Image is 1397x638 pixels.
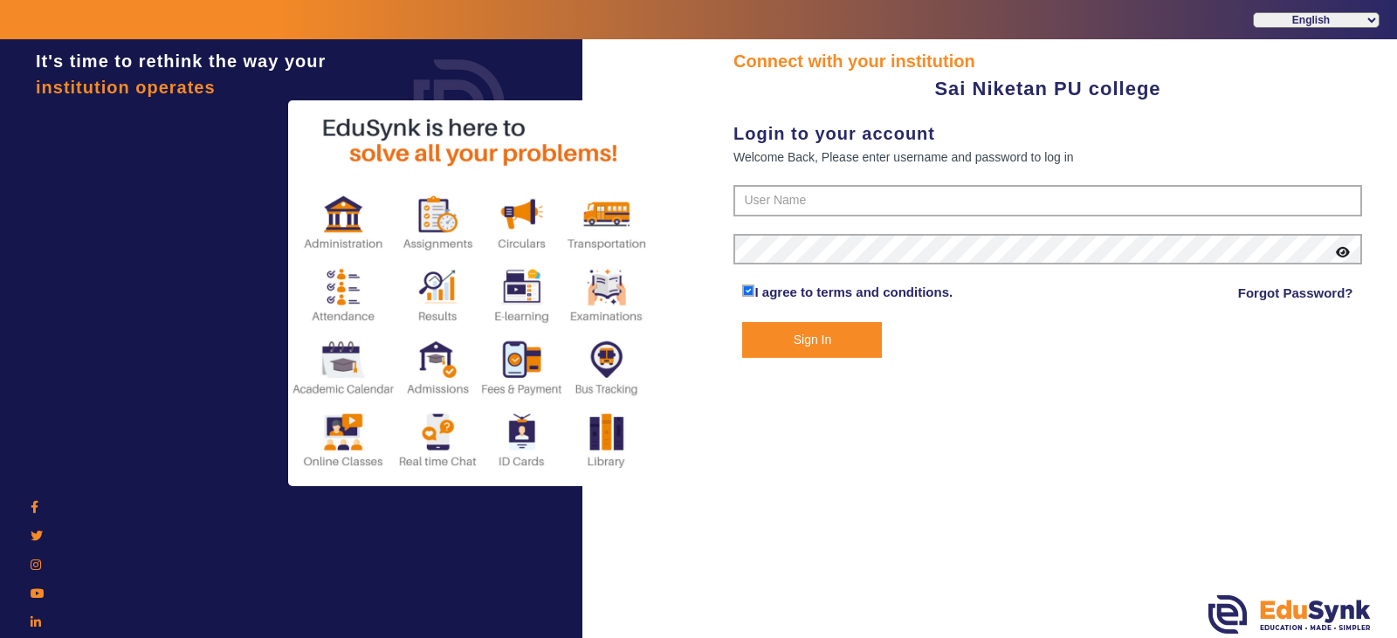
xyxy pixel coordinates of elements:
[754,285,953,299] a: I agree to terms and conditions.
[742,322,882,358] button: Sign In
[1208,595,1371,634] img: edusynk.png
[733,74,1362,103] div: Sai Niketan PU college
[1238,283,1353,304] a: Forgot Password?
[394,39,525,170] img: login.png
[733,147,1362,168] div: Welcome Back, Please enter username and password to log in
[733,185,1362,216] input: User Name
[36,78,216,97] span: institution operates
[36,51,326,71] span: It's time to rethink the way your
[288,100,655,486] img: login2.png
[733,48,1362,74] div: Connect with your institution
[733,120,1362,147] div: Login to your account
